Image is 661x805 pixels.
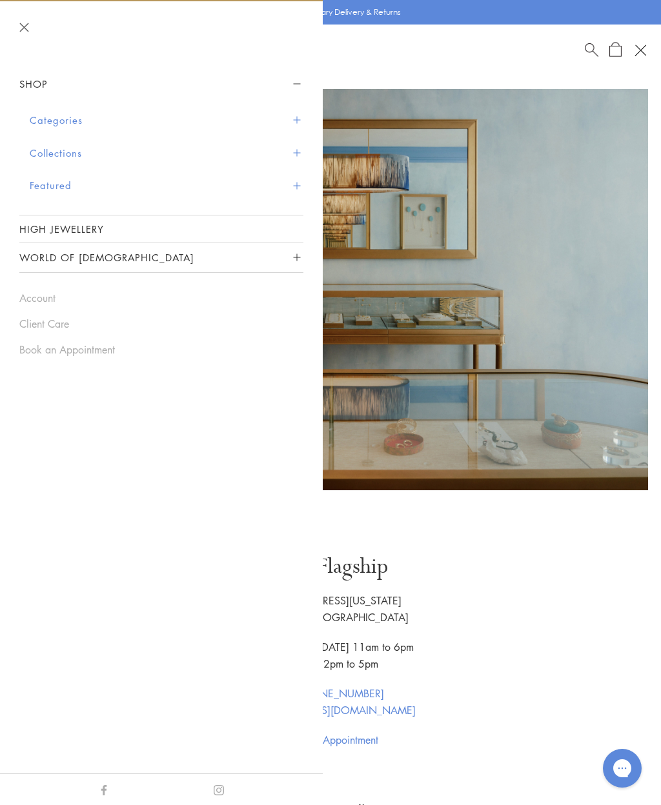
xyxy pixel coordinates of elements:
h1: Our Flagship [246,555,416,592]
a: Book an Appointment [19,343,303,357]
button: Collections [30,137,303,170]
button: Categories [30,104,303,137]
a: Client Care [19,317,303,331]
a: Tel: [PHONE_NUMBER] [277,686,384,701]
a: High Jewellery [19,215,303,243]
a: Search [585,42,598,58]
nav: Sidebar navigation [19,70,303,273]
a: Facebook [99,782,109,796]
p: Enjoy Complimentary Delivery & Returns [254,6,401,19]
button: Featured [30,169,303,202]
p: [DATE] through [DATE] 11am to 6pm [DATE] 12pm to 5pm [246,639,416,672]
iframe: Gorgias live chat messenger [596,744,648,792]
p: [STREET_ADDRESS][US_STATE] [US_STATE][GEOGRAPHIC_DATA] [246,592,416,626]
a: Book an Appointment [283,733,378,747]
button: Open navigation [629,39,651,61]
a: [EMAIL_ADDRESS][DOMAIN_NAME] [246,703,416,717]
button: Close navigation [19,23,29,32]
button: World of [DEMOGRAPHIC_DATA] [19,243,303,272]
a: Instagram [214,782,224,796]
button: Shop [19,70,303,99]
a: Open Shopping Bag [609,42,622,58]
a: Account [19,291,303,305]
